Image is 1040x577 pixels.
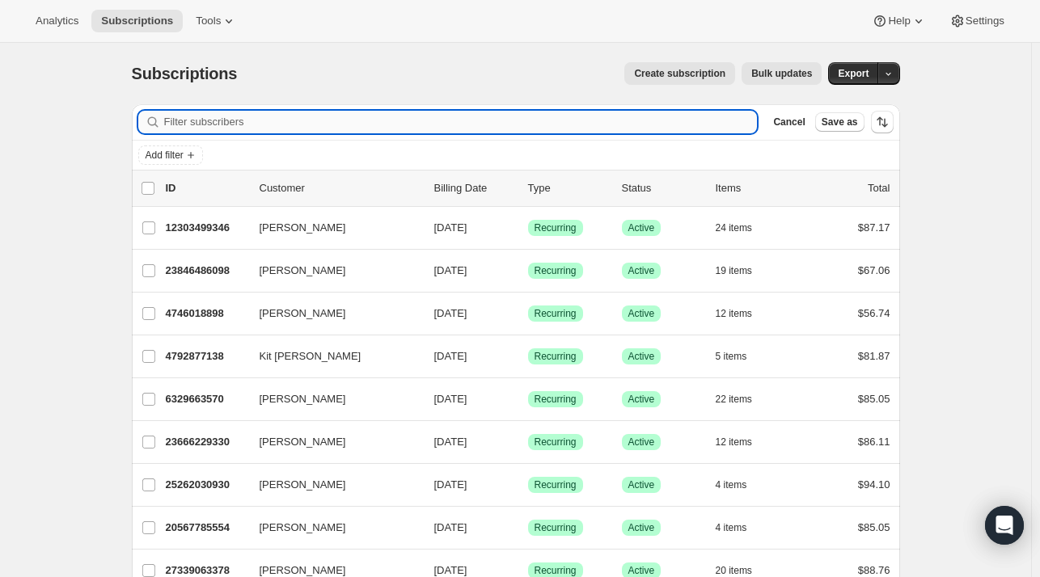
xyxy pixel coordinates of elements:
[716,516,765,539] button: 4 items
[858,221,890,234] span: $87.17
[628,307,655,320] span: Active
[716,264,752,277] span: 19 items
[166,391,247,407] p: 6329663570
[101,15,173,27] span: Subscriptions
[164,111,758,133] input: Filter subscribers
[535,264,577,277] span: Recurring
[250,515,412,541] button: [PERSON_NAME]
[250,301,412,326] button: [PERSON_NAME]
[250,429,412,455] button: [PERSON_NAME]
[535,436,577,449] span: Recurring
[985,506,1024,545] div: Open Intercom Messenger
[716,474,765,496] button: 4 items
[260,180,421,196] p: Customer
[716,180,797,196] div: Items
[716,302,770,325] button: 12 items
[628,478,655,491] span: Active
[260,391,346,407] span: [PERSON_NAME]
[166,474,890,496] div: 25262030930[PERSON_NAME][DATE]SuccessRecurringSuccessActive4 items$94.10
[716,345,765,368] button: 5 items
[966,15,1004,27] span: Settings
[716,217,770,239] button: 24 items
[260,348,361,364] span: Kit [PERSON_NAME]
[260,477,346,493] span: [PERSON_NAME]
[716,350,747,363] span: 5 items
[250,386,412,412] button: [PERSON_NAME]
[132,65,238,82] span: Subscriptions
[858,350,890,362] span: $81.87
[166,388,890,411] div: 6329663570[PERSON_NAME][DATE]SuccessRecurringSuccessActive22 items$85.05
[535,221,577,234] span: Recurring
[888,15,910,27] span: Help
[716,436,752,449] span: 12 items
[166,345,890,368] div: 4792877138Kit [PERSON_NAME][DATE]SuccessRecurringSuccessActive5 items$81.87
[434,350,467,362] span: [DATE]
[166,259,890,282] div: 23846486098[PERSON_NAME][DATE]SuccessRecurringSuccessActive19 items$67.06
[260,220,346,236] span: [PERSON_NAME]
[858,307,890,319] span: $56.74
[858,393,890,405] span: $85.05
[716,564,752,577] span: 20 items
[166,217,890,239] div: 12303499346[PERSON_NAME][DATE]SuccessRecurringSuccessActive24 items$87.17
[186,10,247,32] button: Tools
[767,112,811,132] button: Cancel
[138,145,203,165] button: Add filter
[940,10,1014,32] button: Settings
[166,263,247,279] p: 23846486098
[868,180,890,196] p: Total
[634,67,725,80] span: Create subscription
[716,478,747,491] span: 4 items
[828,62,878,85] button: Export
[166,220,247,236] p: 12303499346
[773,116,805,128] span: Cancel
[528,180,609,196] div: Type
[628,564,655,577] span: Active
[250,343,412,369] button: Kit [PERSON_NAME]
[260,434,346,450] span: [PERSON_NAME]
[250,472,412,498] button: [PERSON_NAME]
[434,180,515,196] p: Billing Date
[858,436,890,448] span: $86.11
[196,15,221,27] span: Tools
[166,348,247,364] p: 4792877138
[146,149,184,162] span: Add filter
[624,62,735,85] button: Create subscription
[535,564,577,577] span: Recurring
[751,67,812,80] span: Bulk updates
[91,10,183,32] button: Subscriptions
[166,520,247,536] p: 20567785554
[434,307,467,319] span: [DATE]
[858,264,890,276] span: $67.06
[434,264,467,276] span: [DATE]
[260,263,346,279] span: [PERSON_NAME]
[628,436,655,449] span: Active
[862,10,936,32] button: Help
[434,521,467,533] span: [DATE]
[742,62,822,85] button: Bulk updates
[716,221,752,234] span: 24 items
[166,516,890,539] div: 20567785554[PERSON_NAME][DATE]SuccessRecurringSuccessActive4 items$85.05
[858,478,890,491] span: $94.10
[838,67,869,80] span: Export
[36,15,78,27] span: Analytics
[628,350,655,363] span: Active
[628,521,655,534] span: Active
[822,116,858,128] span: Save as
[535,393,577,406] span: Recurring
[535,350,577,363] span: Recurring
[166,477,247,493] p: 25262030930
[434,393,467,405] span: [DATE]
[716,393,752,406] span: 22 items
[815,112,865,132] button: Save as
[716,388,770,411] button: 22 items
[434,478,467,491] span: [DATE]
[628,221,655,234] span: Active
[716,431,770,453] button: 12 items
[166,180,890,196] div: IDCustomerBilling DateTypeStatusItemsTotal
[26,10,88,32] button: Analytics
[166,180,247,196] p: ID
[535,478,577,491] span: Recurring
[434,564,467,576] span: [DATE]
[871,111,894,133] button: Sort the results
[716,259,770,282] button: 19 items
